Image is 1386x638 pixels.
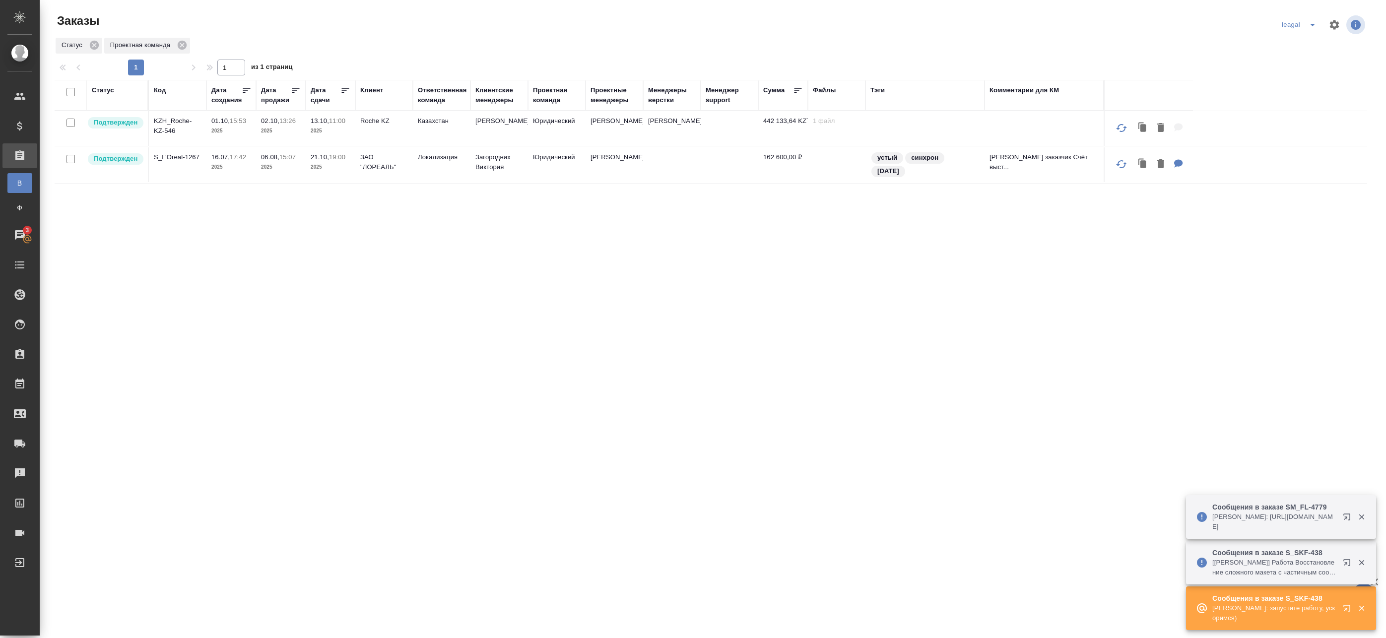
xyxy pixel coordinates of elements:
p: Подтвержден [94,118,137,128]
td: 162 600,00 ₽ [758,147,808,182]
button: Обновить [1110,116,1133,140]
p: 21.10, [311,153,329,161]
p: Сообщения в заказе S_SKF-438 [1212,593,1336,603]
p: Сообщения в заказе S_SKF-438 [1212,548,1336,558]
div: Клиентские менеджеры [475,85,523,105]
td: Юридический [528,147,586,182]
button: Для КМ: Алексей Мироненко заказчик Счёт выставляем на Екатерину Плотникову [1169,154,1188,175]
span: из 1 страниц [251,61,293,75]
button: Открыть в новой вкладке [1337,553,1361,576]
div: Код [154,85,166,95]
div: Проектные менеджеры [591,85,638,105]
button: Клонировать [1133,154,1152,175]
p: 11:00 [329,117,345,125]
td: 442 133,64 KZT [758,111,808,146]
p: 2025 [211,126,251,136]
div: Проектная команда [104,38,190,54]
td: [PERSON_NAME] [586,111,643,146]
p: 2025 [261,162,301,172]
p: [DATE] [877,166,899,176]
p: [PERSON_NAME]: запустите работу, ускоримся) [1212,603,1336,623]
td: [PERSON_NAME] [586,147,643,182]
p: S_L’Oreal-1267 [154,152,201,162]
td: Юридический [528,111,586,146]
button: Удалить [1152,154,1169,175]
td: [PERSON_NAME] [470,111,528,146]
p: [PERSON_NAME]: [URL][DOMAIN_NAME] [1212,512,1336,532]
div: Статус [92,85,114,95]
div: Сумма [763,85,785,95]
p: 2025 [211,162,251,172]
button: Удалить [1152,118,1169,138]
a: 3 [2,223,37,248]
div: Тэги [870,85,885,95]
p: [[PERSON_NAME]] Работа Восстановление сложного макета с частичным соответствием оформлению оригин... [1212,558,1336,577]
p: Сообщения в заказе SM_FL-4779 [1212,502,1336,512]
p: 16.07, [211,153,230,161]
button: Закрыть [1351,604,1372,613]
div: Выставляет КМ после уточнения всех необходимых деталей и получения согласия клиента на запуск. С ... [87,152,143,166]
button: Закрыть [1351,558,1372,567]
p: 19:00 [329,153,345,161]
p: 06.08, [261,153,279,161]
a: В [7,173,32,193]
div: Ответственная команда [418,85,467,105]
div: Дата сдачи [311,85,340,105]
p: 13:26 [279,117,296,125]
p: 2025 [261,126,301,136]
td: Локализация [413,147,470,182]
p: 01.10, [211,117,230,125]
span: 3 [19,225,35,235]
div: Статус [56,38,102,54]
p: Подтвержден [94,154,137,164]
div: Менеджер support [706,85,753,105]
div: Комментарии для КМ [990,85,1059,95]
button: Открыть в новой вкладке [1337,507,1361,531]
p: 13.10, [311,117,329,125]
p: [PERSON_NAME] заказчик Счёт выст... [990,152,1099,172]
p: KZH_Roche-KZ-546 [154,116,201,136]
div: Выставляет КМ после уточнения всех необходимых деталей и получения согласия клиента на запуск. С ... [87,116,143,129]
button: Обновить [1110,152,1133,176]
span: Ф [12,203,27,213]
button: Закрыть [1351,512,1372,521]
p: устый [877,153,897,163]
p: [PERSON_NAME] [648,116,696,126]
p: Статус [62,40,86,50]
p: 15:07 [279,153,296,161]
p: 2025 [311,162,350,172]
p: 1 файл [813,116,860,126]
div: split button [1279,17,1322,33]
div: устый, синхрон, 21.10.25 [870,151,980,178]
div: Файлы [813,85,836,95]
span: Заказы [55,13,99,29]
p: Roche KZ [360,116,408,126]
a: Ф [7,198,32,218]
p: 17:42 [230,153,246,161]
p: ЗАО "ЛОРЕАЛЬ" [360,152,408,172]
p: 02.10, [261,117,279,125]
td: Казахстан [413,111,470,146]
p: 15:53 [230,117,246,125]
span: Посмотреть информацию [1346,15,1367,34]
div: Клиент [360,85,383,95]
td: Загородних Виктория [470,147,528,182]
p: Проектная команда [110,40,174,50]
div: Менеджеры верстки [648,85,696,105]
div: Дата создания [211,85,242,105]
div: Дата продажи [261,85,291,105]
p: синхрон [911,153,938,163]
span: В [12,178,27,188]
div: Проектная команда [533,85,581,105]
p: 2025 [311,126,350,136]
button: Открыть в новой вкладке [1337,598,1361,622]
button: Клонировать [1133,118,1152,138]
span: Настроить таблицу [1322,13,1346,37]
